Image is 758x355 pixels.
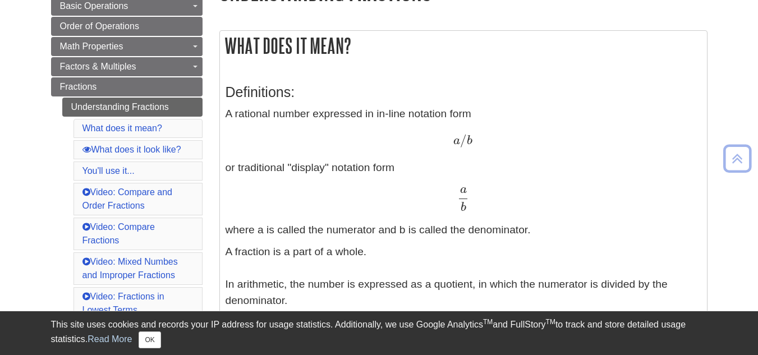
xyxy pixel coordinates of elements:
span: a [453,135,460,147]
a: Factors & Multiples [51,57,203,76]
a: What does it mean? [82,123,162,133]
sup: TM [546,318,555,326]
a: Read More [88,334,132,344]
h2: What does it mean? [220,31,707,61]
span: Fractions [60,82,97,91]
h3: Definitions: [226,84,701,100]
a: Math Properties [51,37,203,56]
span: b [467,135,472,147]
a: Video: Fractions in Lowest Terms [82,292,164,315]
a: Video: Mixed Numbes and Improper Fractions [82,257,178,280]
a: Order of Operations [51,17,203,36]
a: Fractions [51,77,203,96]
span: Order of Operations [60,21,139,31]
span: Math Properties [60,42,123,51]
a: Back to Top [719,151,755,166]
span: Factors & Multiples [60,62,136,71]
div: This site uses cookies and records your IP address for usage statistics. Additionally, we use Goo... [51,318,708,348]
sup: TM [483,318,493,326]
a: You'll use it... [82,166,135,176]
span: a [460,183,467,196]
a: Video: Compare Fractions [82,222,155,245]
span: Basic Operations [60,1,128,11]
span: / [460,132,467,147]
button: Close [139,331,160,348]
p: A rational number expressed in in-line notation form or traditional "display" notation form where... [226,106,701,238]
span: b [461,201,466,214]
a: Video: Compare and Order Fractions [82,187,172,210]
a: What does it look like? [82,145,181,154]
a: Understanding Fractions [62,98,203,117]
